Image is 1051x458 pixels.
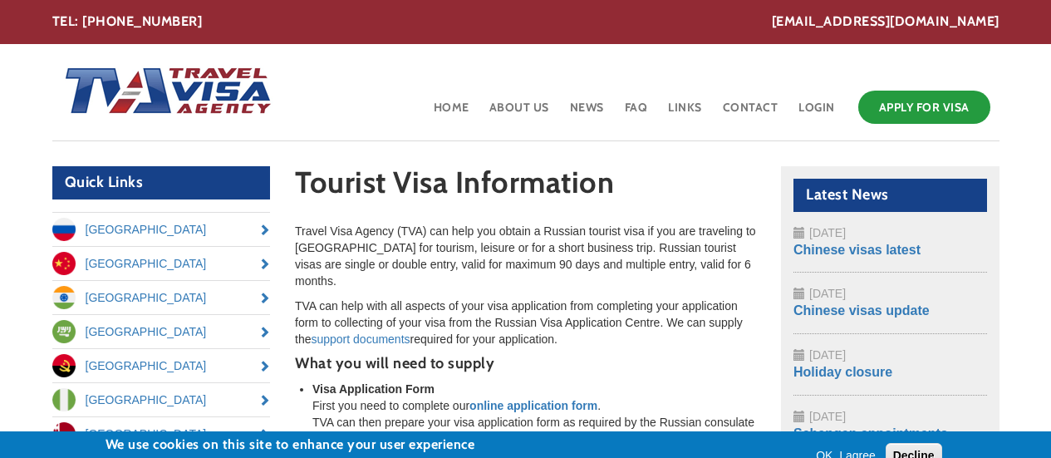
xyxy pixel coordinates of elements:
a: [GEOGRAPHIC_DATA] [52,383,271,416]
a: [GEOGRAPHIC_DATA] [52,315,271,348]
span: [DATE] [809,287,846,300]
p: TVA can help with all aspects of your visa application from completing your application form to c... [295,298,756,347]
h2: Latest News [793,179,987,212]
a: support documents [311,332,410,346]
span: [DATE] [809,410,846,423]
h1: Tourist Visa Information [295,166,756,207]
a: Contact [721,86,780,140]
div: TEL: [PHONE_NUMBER] [52,12,999,32]
a: Home [432,86,471,140]
a: [GEOGRAPHIC_DATA] [52,417,271,451]
a: News [568,86,606,140]
a: Apply for Visa [858,91,990,124]
a: [GEOGRAPHIC_DATA] [52,281,271,314]
a: Holiday closure [793,365,892,379]
a: FAQ [623,86,650,140]
a: [GEOGRAPHIC_DATA] [52,247,271,280]
a: Login [797,86,837,140]
h4: What you will need to supply [295,356,756,372]
a: [GEOGRAPHIC_DATA] [52,349,271,382]
span: [DATE] [809,348,846,362]
a: [EMAIL_ADDRESS][DOMAIN_NAME] [772,12,999,32]
img: Home [52,51,273,134]
a: About Us [488,86,551,140]
strong: Visa Application Form [312,382,435,396]
a: Links [666,86,704,140]
h2: We use cookies on this site to enhance your user experience [106,436,553,454]
a: online application form [469,399,597,412]
span: [DATE] [809,226,846,239]
a: Chinese visas latest [793,243,921,257]
a: [GEOGRAPHIC_DATA] [52,213,271,246]
p: Travel Visa Agency (TVA) can help you obtain a Russian tourist visa if you are traveling to [GEOG... [295,223,756,289]
a: Chinese visas update [793,303,930,318]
